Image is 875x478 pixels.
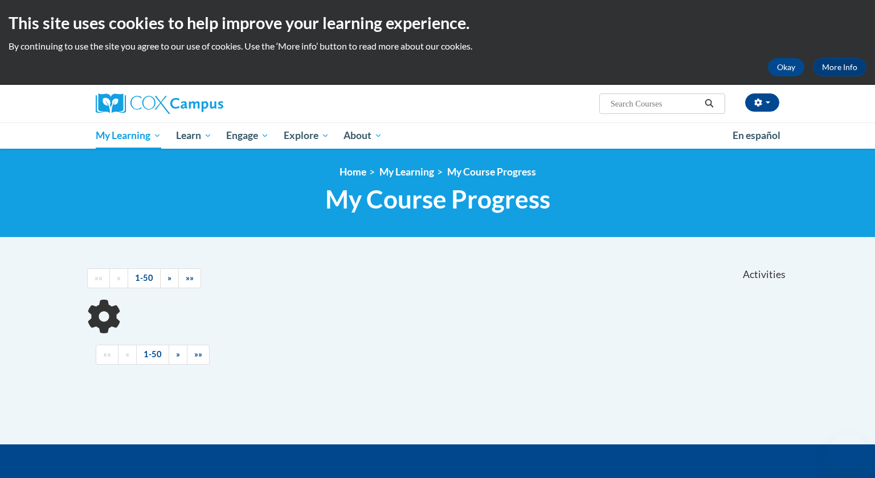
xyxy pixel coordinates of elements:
a: Learn [169,122,219,149]
span: En español [733,129,780,141]
img: Cox Campus [96,93,223,114]
span: About [344,129,382,142]
a: Explore [276,122,337,149]
span: «« [103,349,111,359]
a: 1-50 [136,345,169,365]
a: More Info [813,58,866,76]
a: En español [725,124,788,148]
a: My Learning [379,166,434,178]
span: Engage [226,129,269,142]
div: Main menu [79,122,796,149]
span: « [117,273,121,283]
p: By continuing to use the site you agree to our use of cookies. Use the ‘More info’ button to read... [9,40,866,52]
span: « [125,349,129,359]
a: Home [340,166,366,178]
a: Next [169,345,187,365]
a: End [187,345,210,365]
span: Explore [284,129,329,142]
span: My Learning [96,129,161,142]
input: Search Courses [610,97,701,111]
button: Okay [768,58,804,76]
a: End [178,268,201,288]
span: » [176,349,180,359]
a: Previous [109,268,128,288]
a: 1-50 [128,268,161,288]
iframe: Button to launch messaging window [829,432,866,469]
a: Begining [96,345,118,365]
a: Cox Campus [96,93,312,114]
a: Next [160,268,179,288]
a: Begining [87,268,110,288]
a: My Course Progress [447,166,536,178]
span: Learn [176,129,212,142]
a: Engage [219,122,276,149]
span: »» [186,273,194,283]
button: Account Settings [745,93,779,112]
span: My Course Progress [325,184,550,214]
h2: This site uses cookies to help improve your learning experience. [9,11,866,34]
a: Previous [118,345,137,365]
span: Activities [743,268,786,281]
a: My Learning [88,122,169,149]
span: » [167,273,171,283]
span: »» [194,349,202,359]
span: «« [95,273,103,283]
a: About [337,122,390,149]
button: Search [701,97,718,111]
